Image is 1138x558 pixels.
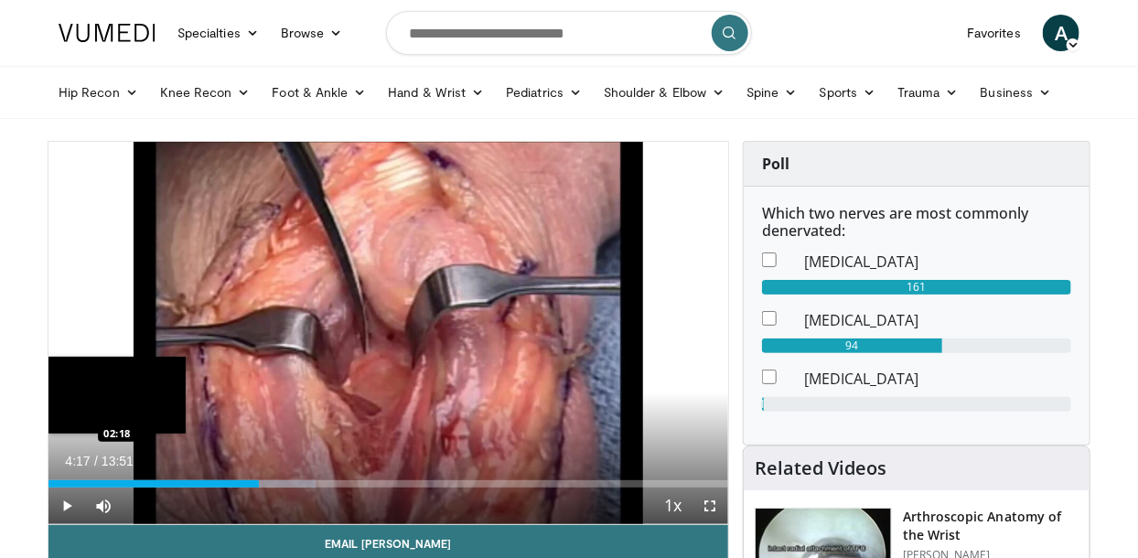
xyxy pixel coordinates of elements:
div: 161 [762,280,1071,295]
div: 1 [762,397,764,412]
a: Hand & Wrist [377,74,495,111]
dd: [MEDICAL_DATA] [790,251,1085,273]
a: Trauma [886,74,970,111]
a: Business [970,74,1063,111]
a: Pediatrics [495,74,593,111]
div: 94 [762,338,942,353]
a: Hip Recon [48,74,149,111]
button: Fullscreen [692,488,728,524]
input: Search topics, interventions [386,11,752,55]
a: Shoulder & Elbow [593,74,735,111]
a: Specialties [166,15,270,51]
dd: [MEDICAL_DATA] [790,309,1085,331]
a: Knee Recon [149,74,262,111]
a: Spine [735,74,808,111]
strong: Poll [762,154,789,174]
button: Mute [85,488,122,524]
a: Browse [270,15,354,51]
button: Playback Rate [655,488,692,524]
button: Play [48,488,85,524]
video-js: Video Player [48,142,728,525]
h4: Related Videos [755,457,886,479]
img: VuMedi Logo [59,24,156,42]
span: / [94,454,98,468]
a: Foot & Ankle [262,74,378,111]
dd: [MEDICAL_DATA] [790,368,1085,390]
span: 4:17 [65,454,90,468]
a: A [1043,15,1079,51]
a: Sports [809,74,887,111]
h6: Which two nerves are most commonly denervated: [762,205,1071,240]
a: Favorites [956,15,1032,51]
h3: Arthroscopic Anatomy of the Wrist [903,508,1079,544]
div: Progress Bar [48,480,728,488]
span: 13:51 [102,454,134,468]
